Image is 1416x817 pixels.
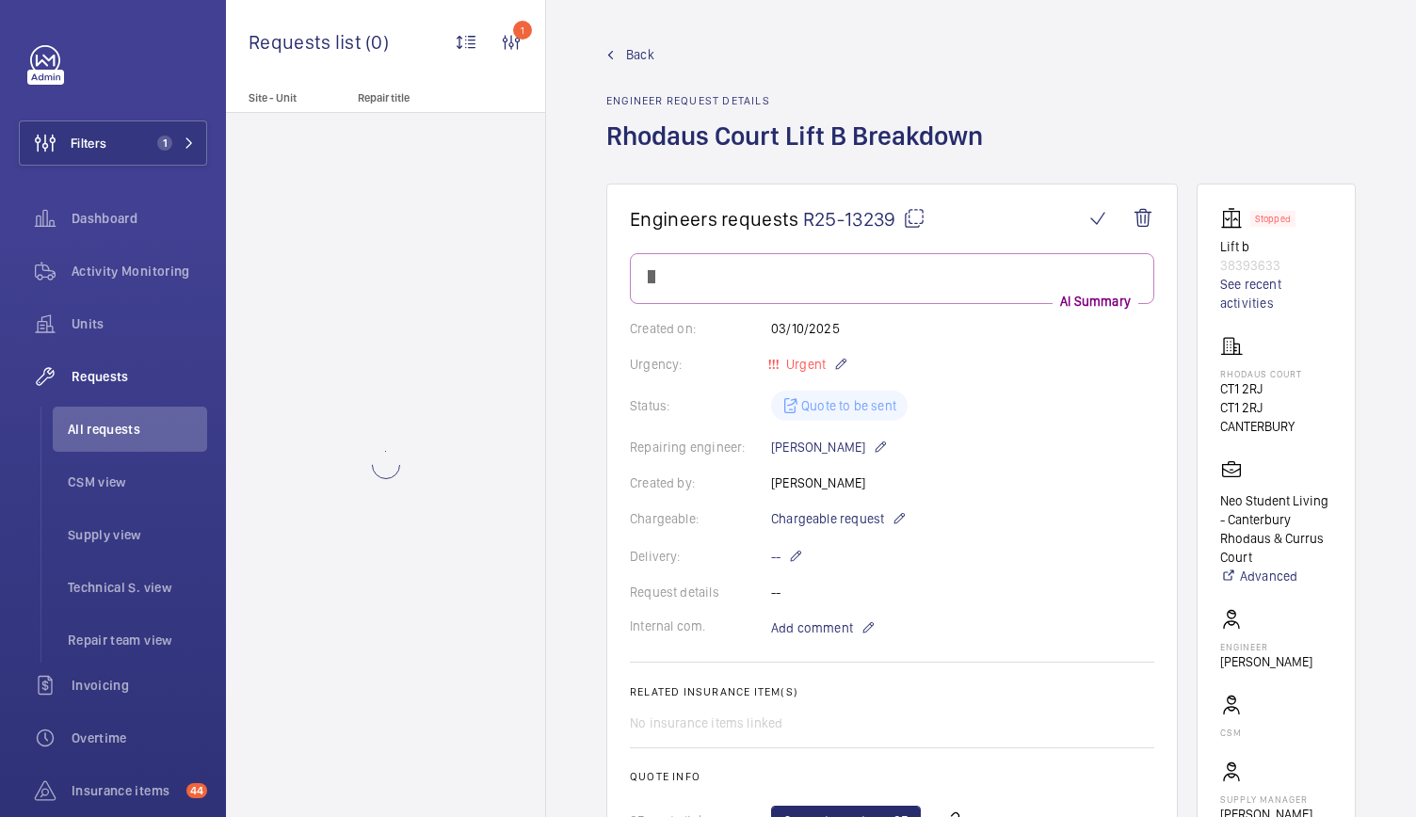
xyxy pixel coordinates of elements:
p: -- [771,545,803,568]
span: Units [72,314,207,333]
span: 44 [186,783,207,798]
span: 1 [157,136,172,151]
span: Filters [71,134,106,152]
span: Dashboard [72,209,207,228]
a: See recent activities [1220,275,1332,312]
p: Repair title [358,91,482,104]
p: CT1 2RJ CANTERBURY [1220,398,1332,436]
img: elevator.svg [1220,207,1250,230]
p: [PERSON_NAME] [1220,652,1312,671]
span: Overtime [72,729,207,747]
span: Repair team view [68,631,207,649]
h1: Rhodaus Court Lift B Breakdown [606,119,994,184]
p: AI Summary [1053,292,1138,311]
span: Add comment [771,618,853,637]
span: Activity Monitoring [72,262,207,280]
h2: Engineer request details [606,94,994,107]
span: Requests list [249,30,365,54]
p: CT1 2RJ [1220,379,1332,398]
a: Advanced [1220,567,1332,585]
span: Chargeable request [771,509,884,528]
span: Urgent [782,357,826,372]
span: Back [626,45,654,64]
span: All requests [68,420,207,439]
span: Requests [72,367,207,386]
p: 38393633 [1220,256,1332,275]
span: CSM view [68,473,207,491]
span: R25-13239 [803,207,925,231]
p: Supply manager [1220,793,1332,805]
p: Neo Student Living - Canterbury Rhodaus & Currus Court [1220,491,1332,567]
span: Engineers requests [630,207,799,231]
p: Lift b [1220,237,1332,256]
p: Engineer [1220,641,1312,652]
button: Filters1 [19,120,207,166]
h2: Related insurance item(s) [630,685,1154,698]
span: Technical S. view [68,578,207,597]
p: Stopped [1255,216,1291,222]
p: [PERSON_NAME] [771,436,888,458]
span: Insurance items [72,781,179,800]
p: CSM [1220,727,1243,738]
span: Invoicing [72,676,207,695]
span: Supply view [68,525,207,544]
p: Rhodaus court [1220,368,1332,379]
h2: Quote info [630,770,1154,783]
p: Site - Unit [226,91,350,104]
